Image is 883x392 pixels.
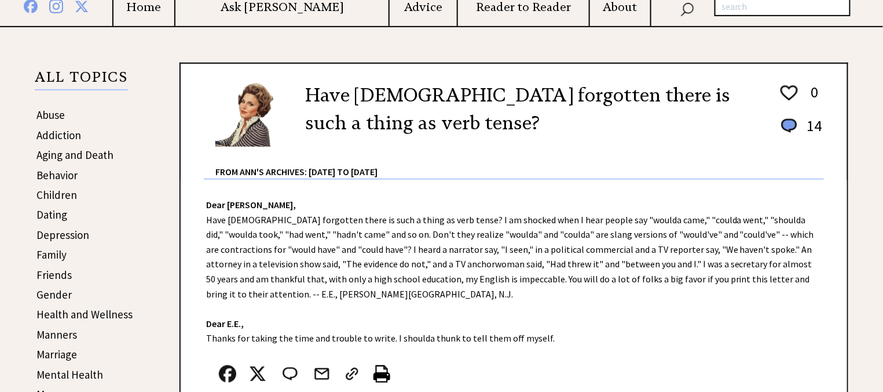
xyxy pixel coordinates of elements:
a: Addiction [36,128,81,142]
a: Gender [36,288,72,302]
img: Ann6%20v2%20small.png [215,81,288,147]
a: Marriage [36,347,77,361]
a: Manners [36,328,77,342]
img: message_round%201.png [779,117,800,135]
img: heart_outline%201.png [779,83,800,103]
strong: Dear E.E., [206,318,244,329]
a: Mental Health [36,368,103,382]
a: Health and Wellness [36,307,133,321]
a: Abuse [36,108,65,122]
a: Aging and Death [36,148,113,162]
a: Depression [36,228,89,242]
img: printer%20icon.png [373,365,390,383]
a: Family [36,248,67,262]
a: Friends [36,268,72,282]
img: facebook.png [219,365,236,383]
a: Behavior [36,168,78,182]
strong: Dear [PERSON_NAME], [206,199,296,210]
img: mail.png [313,365,331,383]
p: ALL TOPICS [35,71,128,90]
td: 0 [801,82,823,115]
td: 14 [801,116,823,147]
h2: Have [DEMOGRAPHIC_DATA] forgotten there is such a thing as verb tense? [305,81,769,137]
div: From Ann's Archives: [DATE] to [DATE] [215,148,824,179]
img: x_small.png [249,365,266,383]
a: Dating [36,208,67,222]
a: Children [36,188,77,202]
img: link_02.png [343,365,361,383]
img: message_round%202.png [280,365,300,383]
